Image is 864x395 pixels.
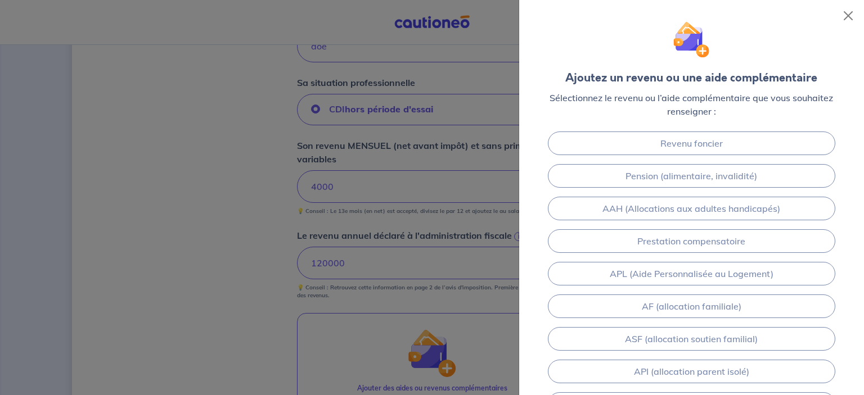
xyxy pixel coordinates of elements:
[839,7,857,25] button: Close
[548,327,835,351] a: ASF (allocation soutien familial)
[565,70,817,87] div: Ajoutez un revenu ou une aide complémentaire
[548,294,835,318] a: AF (allocation familiale)
[548,131,835,155] a: Revenu foncier
[548,262,835,285] a: APL (Aide Personnalisée au Logement)
[548,360,835,383] a: API (allocation parent isolé)
[548,229,835,253] a: Prestation compensatoire
[537,91,846,118] p: Sélectionnez le revenu ou l’aide complémentaire que vous souhaitez renseigner :
[548,197,835,220] a: AAH (Allocations aux adultes handicapés)
[673,21,710,58] img: illu_wallet.svg
[548,164,835,188] a: Pension (alimentaire, invalidité)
